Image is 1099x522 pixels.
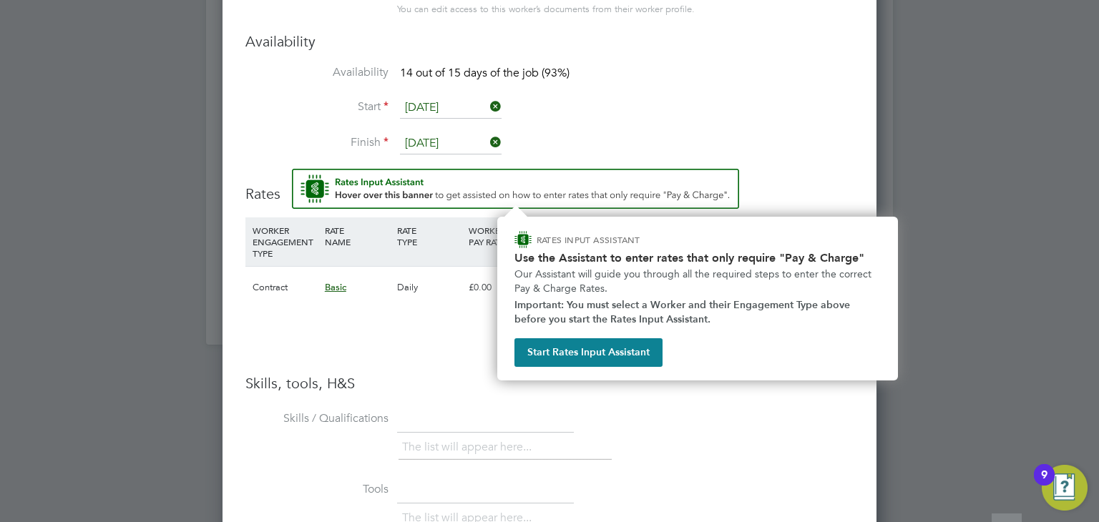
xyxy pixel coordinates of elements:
div: You can edit access to this worker’s documents from their worker profile. [397,1,695,18]
div: Daily [394,267,466,308]
h3: Availability [245,32,854,51]
label: Skills / Qualifications [245,411,389,426]
label: Start [245,99,389,114]
span: 14 out of 15 days of the job (93%) [400,66,570,80]
div: Contract [249,267,321,308]
div: £0.00 [465,267,537,308]
input: Select one [400,97,502,119]
div: WORKER ENGAGEMENT TYPE [249,217,321,266]
h3: Rates [245,169,854,203]
div: RATE TYPE [394,217,466,255]
button: Start Rates Input Assistant [514,338,663,367]
span: Basic [325,281,346,293]
h3: Skills, tools, H&S [245,374,854,393]
li: The list will appear here... [402,438,537,457]
div: How to input Rates that only require Pay & Charge [497,217,898,380]
label: Availability [245,65,389,80]
h2: Use the Assistant to enter rates that only require "Pay & Charge" [514,251,881,265]
input: Select one [400,133,502,154]
button: Rate Assistant [292,169,739,209]
img: ENGAGE Assistant Icon [514,231,532,248]
label: Finish [245,135,389,150]
div: 9 [1041,475,1047,493]
label: Tools [245,482,389,497]
button: Open Resource Center, 9 new notifications [1042,465,1088,511]
div: RATE NAME [321,217,394,255]
p: Our Assistant will guide you through all the required steps to enter the correct Pay & Charge Rates. [514,267,881,295]
p: RATES INPUT ASSISTANT [537,234,716,246]
div: WORKER PAY RATE [465,217,537,255]
strong: Important: You must select a Worker and their Engagement Type above before you start the Rates In... [514,299,853,325]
